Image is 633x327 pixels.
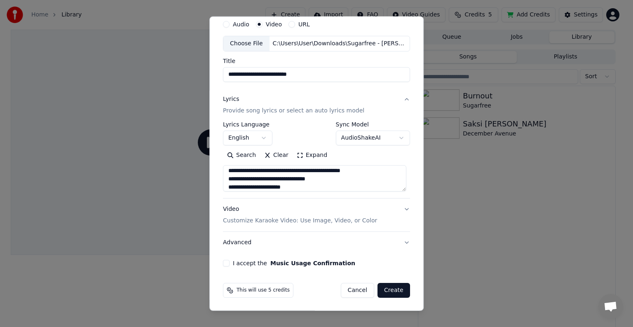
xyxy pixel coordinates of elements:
[341,283,374,298] button: Cancel
[223,199,410,231] button: VideoCustomize Karaoke Video: Use Image, Video, or Color
[270,260,355,266] button: I accept the
[233,21,249,27] label: Audio
[223,36,270,51] div: Choose File
[237,287,290,294] span: This will use 5 credits
[223,149,260,162] button: Search
[223,89,410,121] button: LyricsProvide song lyrics or select an auto lyrics model
[223,121,272,127] label: Lyrics Language
[223,121,410,198] div: LyricsProvide song lyrics or select an auto lyrics model
[298,21,310,27] label: URL
[233,260,355,266] label: I accept the
[260,149,293,162] button: Clear
[223,107,364,115] p: Provide song lyrics or select an auto lyrics model
[223,232,410,253] button: Advanced
[223,217,377,225] p: Customize Karaoke Video: Use Image, Video, or Color
[336,121,410,127] label: Sync Model
[223,95,239,103] div: Lyrics
[223,58,410,64] label: Title
[223,205,377,225] div: Video
[266,21,282,27] label: Video
[293,149,331,162] button: Expand
[270,40,410,48] div: C:\Users\User\Downloads\Sugarfree - [PERSON_NAME] (Official Music Video).mp4
[377,283,410,298] button: Create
